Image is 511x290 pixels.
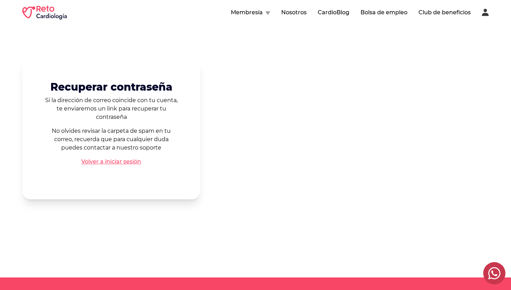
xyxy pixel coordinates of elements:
[419,8,471,17] button: Club de beneficios
[231,8,270,17] button: Membresía
[44,127,178,152] p: No olvides revisar la carpeta de spam en tu correo, recuerda que para cualquier duda puedes conta...
[360,8,407,17] button: Bolsa de empleo
[318,8,349,17] button: CardioBlog
[44,81,178,93] h2: Recuperar contraseña
[81,158,141,166] a: Volver a iniciar sesión
[44,96,178,121] p: Si la dirección de correo coincide con tu cuenta, te enviaremos un link para recuperar tu contraseña
[281,8,307,17] button: Nosotros
[22,6,67,20] img: RETO Cardio Logo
